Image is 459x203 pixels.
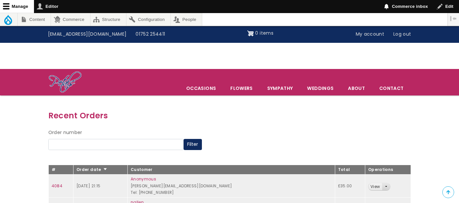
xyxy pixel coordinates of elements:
span: Occasions [179,81,223,95]
a: Order date [76,167,107,172]
button: Filter [184,139,202,150]
a: Flowers [223,81,259,95]
img: Home [48,71,82,94]
h3: Recent Orders [48,109,411,122]
a: Sympathy [260,81,300,95]
th: Total [335,165,365,175]
a: Content [18,13,51,26]
time: [DATE] 21:15 [76,183,100,189]
th: Operations [365,165,411,175]
a: Shopping cart 0 items [247,28,273,39]
th: Customer [127,165,335,175]
td: [PERSON_NAME][EMAIL_ADDRESS][DOMAIN_NAME] Tel: [PHONE_NUMBER] [127,175,335,198]
img: Shopping cart [247,28,254,39]
span: 0 items [255,30,273,36]
a: My account [351,28,389,41]
th: # [48,165,74,175]
label: Order number [48,129,82,137]
a: [EMAIL_ADDRESS][DOMAIN_NAME] [43,28,131,41]
a: Log out [389,28,416,41]
a: Commerce [51,13,90,26]
button: Vertical orientation [448,13,459,24]
a: People [171,13,202,26]
a: 4084 [52,183,62,189]
a: View [369,183,382,191]
td: £35.00 [335,175,365,198]
a: Contact [372,81,410,95]
a: Anonymous [131,176,156,182]
a: 01752 254411 [131,28,170,41]
a: Configuration [126,13,171,26]
span: Weddings [300,81,340,95]
a: About [341,81,372,95]
a: Structure [90,13,126,26]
